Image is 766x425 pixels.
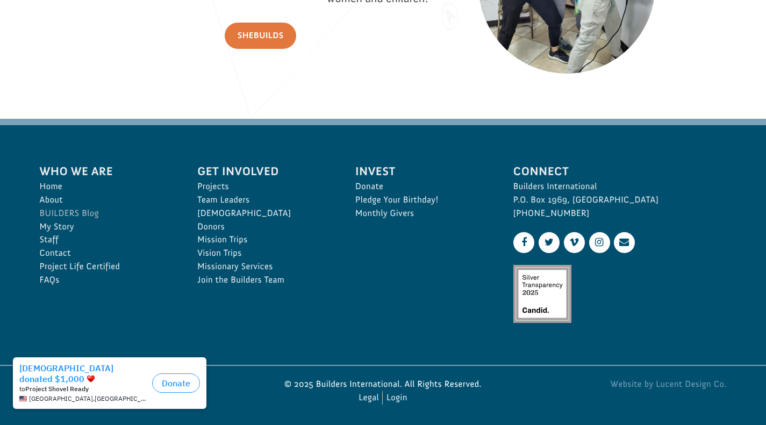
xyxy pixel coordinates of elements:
[197,273,332,287] a: Join the Builders Team
[40,273,174,287] a: FAQs
[386,391,407,405] a: Login
[40,260,174,273] a: Project Life Certified
[29,43,148,51] span: [GEOGRAPHIC_DATA] , [GEOGRAPHIC_DATA]
[40,207,174,220] a: BUILDERS Blog
[197,233,332,247] a: Mission Trips
[40,193,174,207] a: About
[589,232,610,253] a: Instagram
[197,162,332,180] span: Get Involved
[225,23,297,49] a: SheBUILDS
[355,207,490,220] a: Monthly Givers
[152,21,200,41] button: Donate
[19,11,148,32] div: [DEMOGRAPHIC_DATA] donated $1,000
[271,378,495,391] p: © 2025 Builders International. All Rights Reserved.
[40,180,174,193] a: Home
[197,220,332,234] a: Donors
[19,43,27,51] img: US.png
[87,23,95,31] img: emoji heart
[40,233,174,247] a: Staff
[355,180,490,193] a: Donate
[40,247,174,260] a: Contact
[197,180,332,193] a: Projects
[513,232,534,253] a: Facebook
[19,33,148,41] div: to
[355,193,490,207] a: Pledge Your Birthday!
[197,193,332,207] a: Team Leaders
[503,378,727,391] a: Website by Lucent Design Co.
[513,180,727,220] p: Builders International P.O. Box 1969, [GEOGRAPHIC_DATA] [PHONE_NUMBER]
[359,391,379,405] a: Legal
[513,162,727,180] span: Connect
[197,260,332,273] a: Missionary Services
[539,232,560,253] a: Twitter
[197,207,332,220] a: [DEMOGRAPHIC_DATA]
[197,247,332,260] a: Vision Trips
[513,265,571,323] img: Silver Transparency Rating for 2025 by Candid
[564,232,585,253] a: Vimeo
[40,220,174,234] a: My Story
[355,162,490,180] span: Invest
[40,162,174,180] span: Who We Are
[25,33,89,41] strong: Project Shovel Ready
[614,232,635,253] a: Contact Us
